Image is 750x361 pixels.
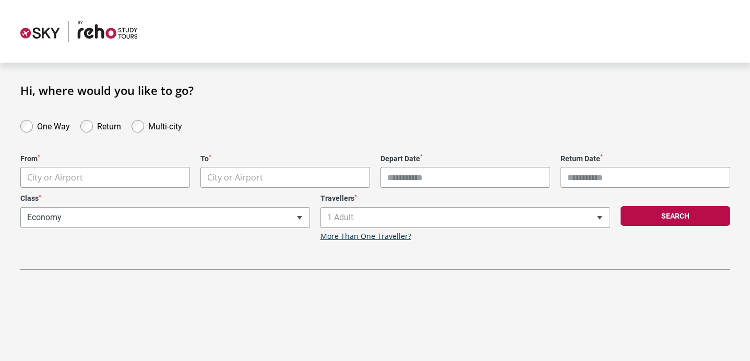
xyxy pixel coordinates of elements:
span: Economy [20,207,310,228]
label: Class [20,194,310,203]
span: City or Airport [207,172,263,183]
label: Return [97,119,121,131]
label: Multi-city [148,119,182,131]
label: Return Date [561,154,730,163]
button: Search [621,206,730,226]
span: City or Airport [201,167,370,188]
span: City or Airport [21,167,189,188]
span: City or Airport [20,167,190,188]
label: Travellers [320,194,610,203]
span: City or Airport [200,167,370,188]
label: From [20,154,190,163]
h1: Hi, where would you like to go? [20,83,730,97]
span: City or Airport [27,172,83,183]
span: Economy [21,208,309,227]
span: 1 Adult [320,207,610,228]
label: To [200,154,370,163]
label: Depart Date [380,154,550,163]
a: More Than One Traveller? [320,232,411,241]
span: 1 Adult [321,208,610,227]
label: One Way [37,119,70,131]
